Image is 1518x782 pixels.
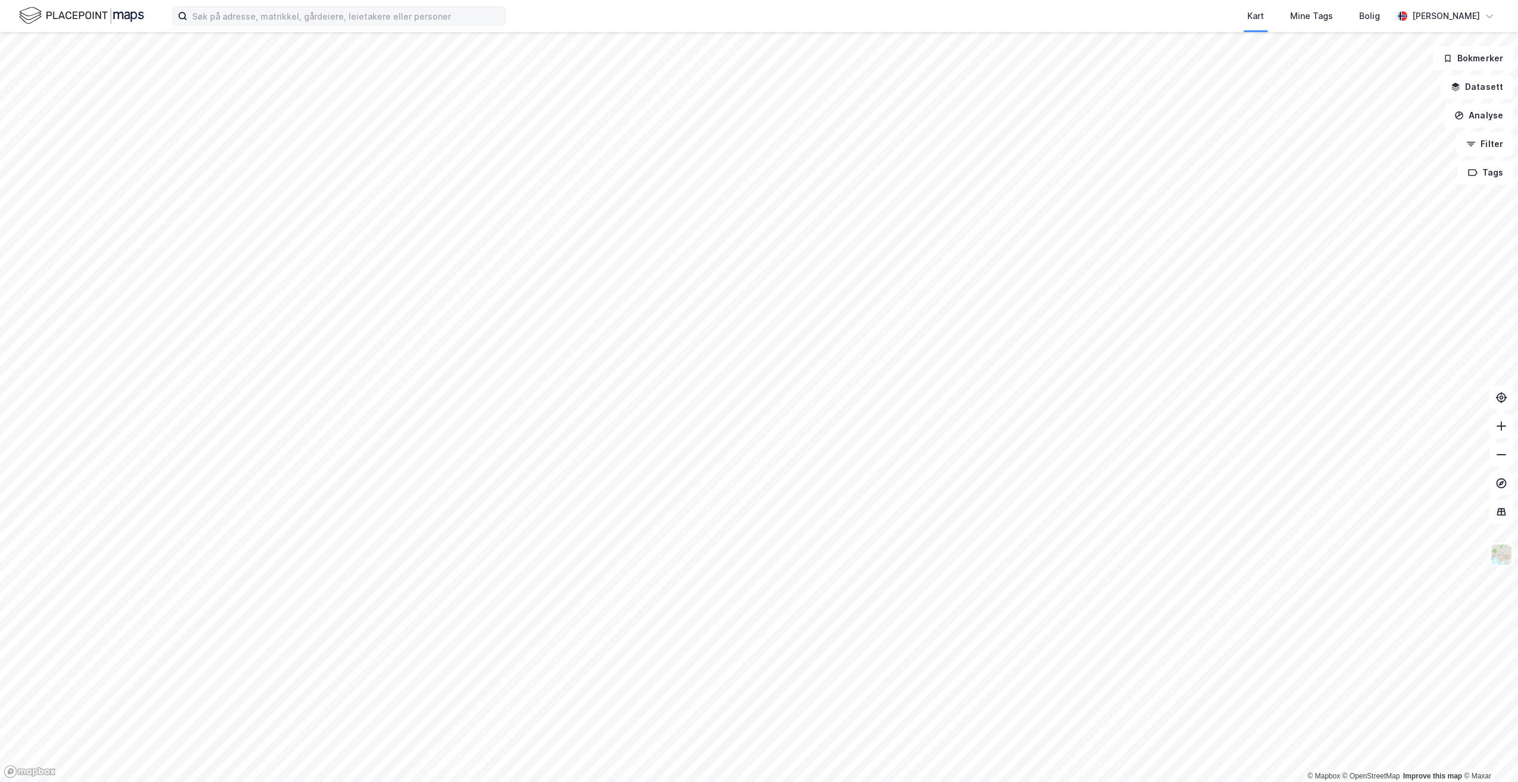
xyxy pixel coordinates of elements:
div: Kontrollprogram for chat [1459,725,1518,782]
div: Kart [1247,9,1264,23]
input: Søk på adresse, matrikkel, gårdeiere, leietakere eller personer [187,7,505,25]
div: Bolig [1359,9,1380,23]
div: [PERSON_NAME] [1412,9,1480,23]
div: Mine Tags [1290,9,1333,23]
iframe: Chat Widget [1459,725,1518,782]
img: logo.f888ab2527a4732fd821a326f86c7f29.svg [19,5,144,26]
